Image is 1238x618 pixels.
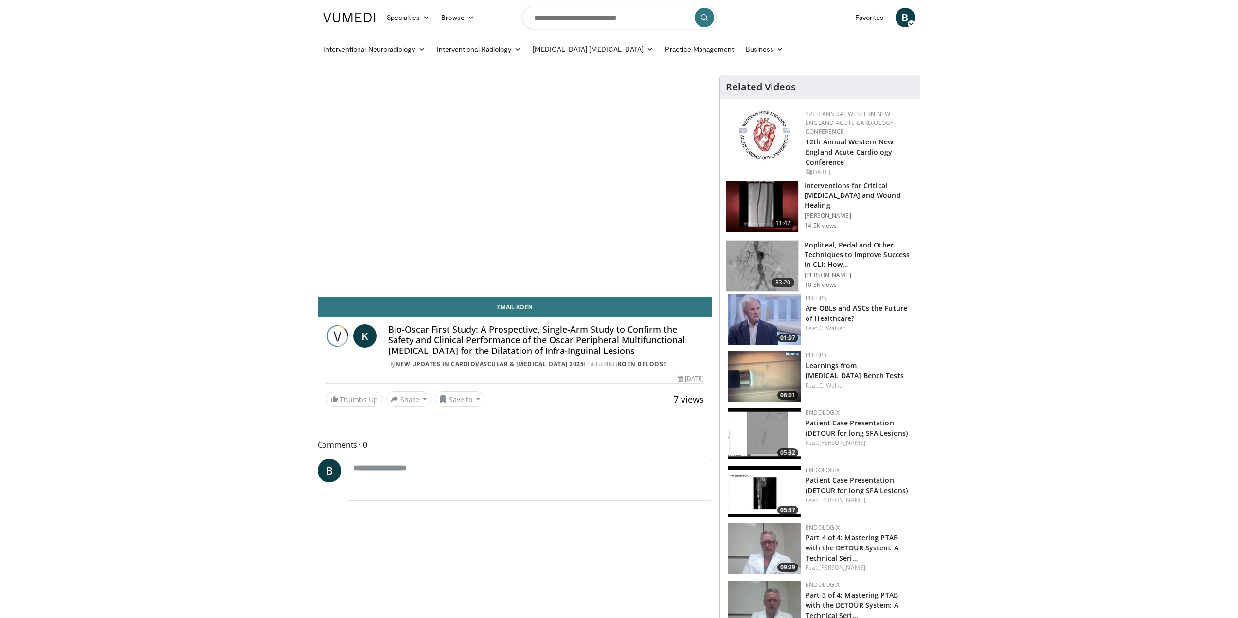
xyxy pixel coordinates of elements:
[777,506,798,514] span: 05:37
[737,110,791,161] img: 0954f259-7907-4053-a817-32a96463ecc8.png.150x105_q85_autocrop_double_scale_upscale_version-0.2.png
[318,439,713,451] span: Comments 0
[386,391,431,407] button: Share
[806,168,912,177] div: [DATE]
[806,294,826,302] a: Philips
[395,360,584,368] a: New Updates in Cardiovascular & [MEDICAL_DATA] 2025
[806,466,840,474] a: Endologix
[805,271,914,279] p: [PERSON_NAME]
[728,466,801,517] a: 05:37
[806,351,826,359] a: Philips
[728,408,801,459] a: 05:32
[326,392,382,407] a: Thumbs Up
[678,374,704,383] div: [DATE]
[806,496,912,505] div: Feat.
[819,439,865,447] a: [PERSON_NAME]
[777,391,798,400] span: 06:01
[806,564,912,572] div: Feat.
[806,361,904,380] a: Learnings from [MEDICAL_DATA] Bench Tests
[726,181,798,232] img: 243716_0000_1.png.150x105_q85_crop-smart_upscale.jpg
[777,448,798,457] span: 05:32
[740,39,789,59] a: Business
[728,294,801,345] a: 01:07
[772,218,795,228] span: 11:42
[849,8,890,27] a: Favorites
[726,81,796,93] h4: Related Videos
[728,408,801,459] img: 8e469e3f-019b-47df-afe7-ab3e860d9c55.150x105_q85_crop-smart_upscale.jpg
[805,222,837,230] p: 14.5K views
[805,240,914,269] h3: Popliteal, Pedal and Other Techniques to Improve Success in CLI: How…
[819,496,865,504] a: [PERSON_NAME]
[728,523,801,574] img: a89e7913-d609-46ba-9c11-7c5a81a31aa2.150x105_q85_crop-smart_upscale.jpg
[353,324,377,348] a: K
[726,241,798,291] img: T6d-rUZNqcn4uJqH4xMDoxOjBrO-I4W8.150x105_q85_crop-smart_upscale.jpg
[728,466,801,517] img: a3e031ae-be2e-46e3-af74-2156481deb99.150x105_q85_crop-smart_upscale.jpg
[806,303,907,323] a: Are OBLs and ASCs the Future of Healthcare?
[777,563,798,572] span: 09:29
[728,294,801,345] img: 75a3f960-6a0f-456d-866c-450ec948de62.150x105_q85_crop-smart_upscale.jpg
[805,181,914,210] h3: Interventions for Critical [MEDICAL_DATA] and Wound Healing
[674,393,704,405] span: 7 views
[819,564,865,572] a: [PERSON_NAME]
[326,324,349,348] img: New Updates in Cardiovascular & Interventional Radiology 2025
[806,533,898,563] a: Part 4 of 4: Mastering PTAB with the DETOUR System: A Technical Seri…
[527,39,659,59] a: [MEDICAL_DATA] [MEDICAL_DATA]
[728,351,801,402] img: 0547a951-2e8b-4df6-bc87-cc102613d05c.150x105_q85_crop-smart_upscale.jpg
[805,212,914,220] p: [PERSON_NAME]
[806,581,840,589] a: Endologix
[728,351,801,402] a: 06:01
[819,381,845,389] a: C. Walker
[522,6,717,29] input: Search topics, interventions
[728,523,801,574] a: 09:29
[381,8,436,27] a: Specialties
[772,278,795,287] span: 33:20
[388,324,704,356] h4: Bio-Oscar First Study: A Prospective, Single-Arm Study to Confirm the Safety and Clinical Perform...
[806,110,894,136] a: 12th Annual Western New England Acute Cardiology Conference
[805,281,837,289] p: 10.3K views
[806,408,840,417] a: Endologix
[806,381,912,390] div: Feat.
[806,324,912,333] div: Feat.
[431,39,527,59] a: Interventional Radiology
[388,360,704,369] div: By FEATURING
[435,391,484,407] button: Save to
[318,297,712,317] a: Email Koen
[318,39,431,59] a: Interventional Neuroradiology
[726,181,914,232] a: 11:42 Interventions for Critical [MEDICAL_DATA] and Wound Healing [PERSON_NAME] 14.5K views
[318,75,712,297] video-js: Video Player
[806,523,840,531] a: Endologix
[323,13,375,22] img: VuMedi Logo
[806,137,893,167] a: 12th Annual Western New England Acute Cardiology Conference
[777,334,798,342] span: 01:07
[659,39,739,59] a: Practice Management
[806,476,908,495] a: Patient Case Presentation (DETOUR for long SFA Lesions)
[726,240,914,292] a: 33:20 Popliteal, Pedal and Other Techniques to Improve Success in CLI: How… [PERSON_NAME] 10.3K v...
[618,360,667,368] a: Koen Deloose
[318,459,341,482] a: B
[435,8,480,27] a: Browse
[806,418,908,438] a: Patient Case Presentation (DETOUR for long SFA Lesions)
[819,324,845,332] a: C. Walker
[896,8,915,27] a: B
[806,439,912,447] div: Feat.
